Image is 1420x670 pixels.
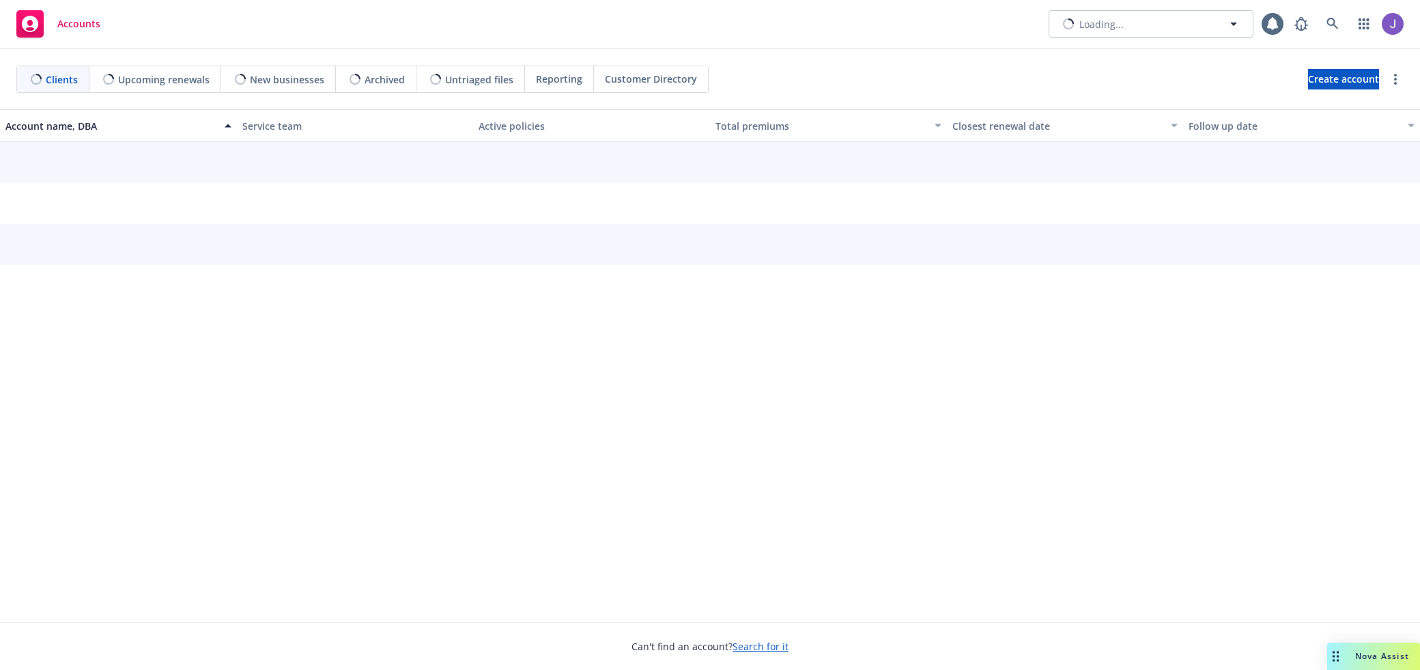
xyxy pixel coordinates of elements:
span: Untriaged files [445,72,513,87]
div: Follow up date [1189,119,1400,133]
span: Clients [46,72,78,87]
span: Create account [1308,66,1379,92]
span: Loading... [1079,17,1124,31]
button: Service team [237,109,474,142]
div: Drag to move [1327,643,1344,670]
button: Total premiums [710,109,947,142]
a: Accounts [11,5,106,43]
div: Closest renewal date [952,119,1163,133]
span: New businesses [250,72,324,87]
button: Active policies [473,109,710,142]
a: Search [1319,10,1346,38]
a: Switch app [1350,10,1378,38]
button: Closest renewal date [947,109,1184,142]
span: Accounts [57,18,100,29]
div: Total premiums [715,119,926,133]
button: Follow up date [1183,109,1420,142]
span: Upcoming renewals [118,72,210,87]
a: Create account [1308,69,1379,89]
span: Reporting [536,72,582,86]
div: Service team [242,119,468,133]
a: Report a Bug [1288,10,1315,38]
span: Archived [365,72,405,87]
span: Nova Assist [1355,650,1409,662]
button: Nova Assist [1327,643,1420,670]
span: Can't find an account? [631,639,789,654]
button: Loading... [1049,10,1253,38]
div: Active policies [479,119,705,133]
div: Account name, DBA [5,119,216,133]
span: Customer Directory [605,72,697,86]
img: photo [1382,13,1404,35]
a: Search for it [733,640,789,653]
a: more [1387,71,1404,87]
